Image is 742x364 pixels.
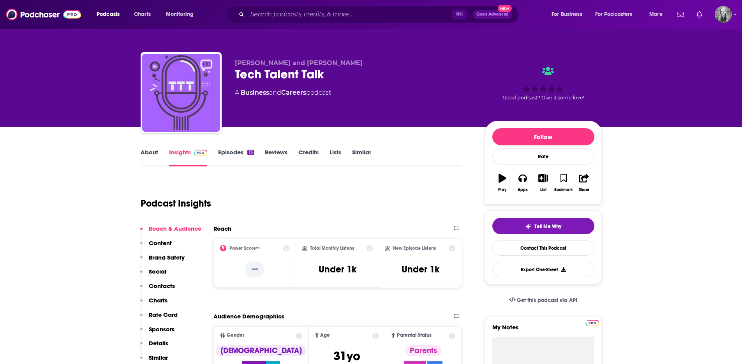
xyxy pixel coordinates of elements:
p: Contacts [149,282,175,290]
a: Reviews [265,148,287,166]
span: Tell Me Why [534,223,561,230]
img: tell me why sparkle [525,223,531,230]
a: Show notifications dropdown [693,8,705,21]
button: Export One-Sheet [492,262,594,277]
button: Bookmark [553,169,574,197]
button: Play [492,169,513,197]
input: Search podcasts, credits, & more... [247,8,452,21]
img: Podchaser Pro [194,150,208,156]
h1: Podcast Insights [141,198,211,209]
h2: New Episode Listens [393,246,436,251]
img: Podchaser Pro [585,320,599,326]
a: Contact This Podcast [492,240,594,256]
span: Monitoring [166,9,194,20]
div: Good podcast? Give it some love! [485,59,602,108]
div: Search podcasts, credits, & more... [233,5,526,23]
span: For Podcasters [595,9,633,20]
span: New [498,5,512,12]
div: [DEMOGRAPHIC_DATA] [216,345,307,356]
h2: Audience Demographics [213,313,284,320]
button: Show profile menu [715,6,732,23]
button: Share [574,169,594,197]
p: Social [149,268,166,275]
h2: Reach [213,225,231,232]
a: Charts [129,8,155,21]
button: Rate Card [140,311,178,325]
button: Social [140,268,166,282]
span: Charts [134,9,151,20]
a: Pro website [585,319,599,326]
button: open menu [91,8,130,21]
button: Sponsors [140,325,174,340]
label: My Notes [492,323,594,337]
button: open menu [160,8,204,21]
span: [PERSON_NAME] and [PERSON_NAME] [235,59,363,67]
span: Good podcast? Give it some love! [502,95,584,101]
h2: Total Monthly Listens [310,246,354,251]
span: Logged in as KatMcMahon [715,6,732,23]
a: Lists [330,148,341,166]
a: Get this podcast via API [503,291,584,310]
a: Business [241,89,269,96]
span: Parental Status [397,333,432,338]
a: Show notifications dropdown [674,8,687,21]
p: Sponsors [149,325,174,333]
button: Follow [492,128,594,145]
span: Podcasts [97,9,120,20]
span: and [269,89,281,96]
button: tell me why sparkleTell Me Why [492,218,594,234]
button: Details [140,339,168,354]
div: A podcast [235,88,331,97]
p: Content [149,239,172,247]
span: 31 yo [333,348,360,364]
h3: Under 1k [402,263,439,275]
span: Age [320,333,330,338]
p: Similar [149,354,168,361]
p: Brand Safety [149,254,185,261]
span: More [649,9,663,20]
span: For Business [552,9,582,20]
button: Apps [513,169,533,197]
span: Gender [227,333,244,338]
button: Reach & Audience [140,225,201,239]
img: Tech Talent Talk [142,54,220,132]
span: ⌘ K [452,9,467,19]
div: Share [579,187,589,192]
p: -- [245,262,264,277]
img: User Profile [715,6,732,23]
p: Rate Card [149,311,178,318]
button: Open AdvancedNew [473,10,512,19]
a: Careers [281,89,306,96]
button: open menu [546,8,592,21]
div: Bookmark [554,187,573,192]
h3: Under 1k [319,263,356,275]
button: open menu [590,8,644,21]
div: Parents [405,345,442,356]
h2: Power Score™ [229,246,260,251]
div: Rate [492,148,594,164]
p: Details [149,339,168,347]
div: 15 [247,150,254,155]
a: Similar [352,148,371,166]
button: open menu [644,8,672,21]
div: Apps [518,187,528,192]
p: Charts [149,297,167,304]
p: Reach & Audience [149,225,201,232]
button: Brand Safety [140,254,185,268]
span: Open Advanced [476,12,509,16]
div: Play [498,187,506,192]
div: List [540,187,546,192]
a: Credits [298,148,319,166]
button: Charts [140,297,167,311]
a: InsightsPodchaser Pro [169,148,208,166]
button: Contacts [140,282,175,297]
button: List [533,169,553,197]
a: Episodes15 [218,148,254,166]
button: Content [140,239,172,254]
a: About [141,148,158,166]
img: Podchaser - Follow, Share and Rate Podcasts [6,7,81,22]
span: Get this podcast via API [517,297,577,304]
